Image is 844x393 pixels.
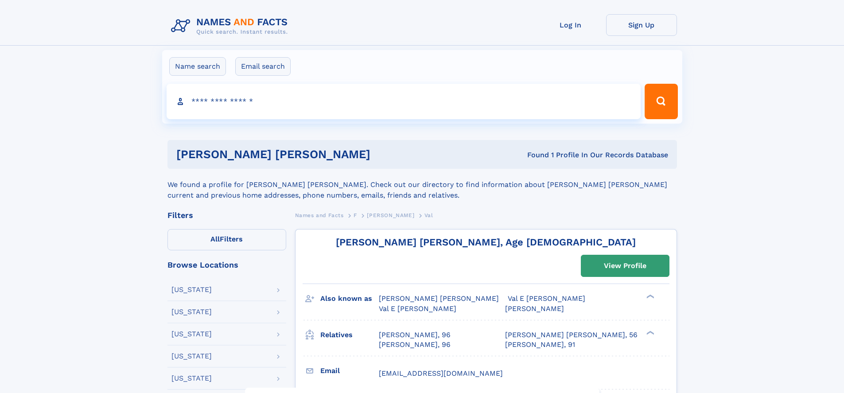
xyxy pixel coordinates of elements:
a: Sign Up [606,14,677,36]
button: Search Button [645,84,677,119]
a: [PERSON_NAME] [PERSON_NAME], 56 [505,330,638,340]
div: We found a profile for [PERSON_NAME] [PERSON_NAME]. Check out our directory to find information a... [167,169,677,201]
span: All [210,235,220,243]
div: ❯ [644,294,655,300]
a: Log In [535,14,606,36]
div: [US_STATE] [171,353,212,360]
a: F [354,210,357,221]
span: Val [424,212,433,218]
a: View Profile [581,255,669,276]
a: [PERSON_NAME] [367,210,414,221]
label: Name search [169,57,226,76]
div: ❯ [644,330,655,335]
div: Browse Locations [167,261,286,269]
h3: Email [320,363,379,378]
div: [US_STATE] [171,331,212,338]
span: [PERSON_NAME] [367,212,414,218]
a: [PERSON_NAME], 91 [505,340,575,350]
div: View Profile [604,256,646,276]
div: Found 1 Profile In Our Records Database [449,150,668,160]
a: [PERSON_NAME], 96 [379,330,451,340]
span: [PERSON_NAME] [PERSON_NAME] [379,294,499,303]
span: [EMAIL_ADDRESS][DOMAIN_NAME] [379,369,503,377]
a: [PERSON_NAME] [PERSON_NAME], Age [DEMOGRAPHIC_DATA] [336,237,636,248]
div: [US_STATE] [171,286,212,293]
span: [PERSON_NAME] [505,304,564,313]
span: Val E [PERSON_NAME] [379,304,456,313]
div: [US_STATE] [171,308,212,315]
label: Email search [235,57,291,76]
div: [US_STATE] [171,375,212,382]
img: Logo Names and Facts [167,14,295,38]
a: Names and Facts [295,210,344,221]
a: [PERSON_NAME], 96 [379,340,451,350]
span: Val E [PERSON_NAME] [508,294,585,303]
h1: [PERSON_NAME] [PERSON_NAME] [176,149,449,160]
h3: Also known as [320,291,379,306]
h3: Relatives [320,327,379,342]
div: Filters [167,211,286,219]
label: Filters [167,229,286,250]
input: search input [167,84,641,119]
span: F [354,212,357,218]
